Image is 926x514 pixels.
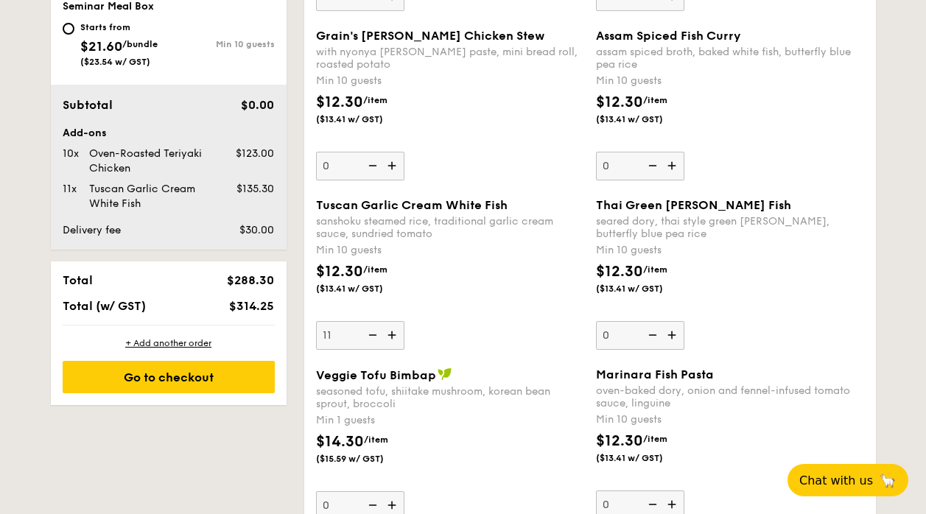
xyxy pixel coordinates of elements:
span: ($15.59 w/ GST) [316,453,416,465]
span: /item [643,264,667,275]
span: Chat with us [799,473,873,487]
span: Marinara Fish Pasta [596,367,714,381]
span: /item [364,434,388,445]
div: 10x [57,147,83,161]
input: Starts from$21.60/bundle($23.54 w/ GST)Min 10 guests [63,23,74,35]
input: Thai Green [PERSON_NAME] Fishseared dory, thai style green [PERSON_NAME], butterfly blue pea rice... [596,321,684,350]
img: icon-vegan.f8ff3823.svg [438,367,452,381]
span: Assam Spiced Fish Curry [596,29,741,43]
span: /item [643,434,667,444]
div: assam spiced broth, baked white fish, butterfly blue pea rice [596,46,864,71]
span: Veggie Tofu Bimbap [316,368,436,382]
div: 11x [57,182,83,197]
input: Grain's [PERSON_NAME] Chicken Stewwith nyonya [PERSON_NAME] paste, mini bread roll, roasted potat... [316,152,404,180]
div: Add-ons [63,126,275,141]
div: oven-baked dory, onion and fennel-infused tomato sauce, linguine [596,384,864,409]
span: $30.00 [239,224,274,236]
div: Min 10 guests [596,412,864,427]
div: Min 10 guests [316,74,584,88]
span: Delivery fee [63,224,121,236]
div: Min 10 guests [596,74,864,88]
span: ($23.54 w/ GST) [80,57,150,67]
div: Min 10 guests [169,39,275,49]
img: icon-reduce.1d2dbef1.svg [640,321,662,349]
div: Go to checkout [63,361,275,393]
span: $12.30 [596,263,643,281]
img: icon-add.58712e84.svg [382,152,404,180]
span: $123.00 [236,147,274,160]
div: seasoned tofu, shiitake mushroom, korean bean sprout, broccoli [316,385,584,410]
span: $288.30 [227,273,274,287]
span: $135.30 [236,183,274,195]
div: Oven-Roasted Teriyaki Chicken [83,147,217,176]
img: icon-reduce.1d2dbef1.svg [640,152,662,180]
span: $21.60 [80,38,122,54]
img: icon-add.58712e84.svg [662,152,684,180]
div: Min 10 guests [316,243,584,258]
span: $12.30 [316,94,363,111]
div: Starts from [80,21,158,33]
span: Subtotal [63,98,113,112]
span: ($13.41 w/ GST) [596,283,696,295]
input: Tuscan Garlic Cream White Fishsanshoku steamed rice, traditional garlic cream sauce, sundried tom... [316,321,404,350]
span: 🦙 [879,472,897,489]
span: $12.30 [596,432,643,450]
span: /bundle [122,39,158,49]
input: Assam Spiced Fish Curryassam spiced broth, baked white fish, butterfly blue pea riceMin 10 guests... [596,152,684,180]
div: Min 10 guests [596,243,864,258]
div: seared dory, thai style green [PERSON_NAME], butterfly blue pea rice [596,215,864,240]
span: ($13.41 w/ GST) [316,113,416,125]
span: Total [63,273,93,287]
span: Grain's [PERSON_NAME] Chicken Stew [316,29,544,43]
span: $314.25 [229,299,274,313]
div: sanshoku steamed rice, traditional garlic cream sauce, sundried tomato [316,215,584,240]
span: /item [643,95,667,105]
span: Tuscan Garlic Cream White Fish [316,198,508,212]
div: Tuscan Garlic Cream White Fish [83,182,217,211]
span: $12.30 [316,263,363,281]
span: Total (w/ GST) [63,299,146,313]
div: + Add another order [63,337,275,349]
span: /item [363,264,387,275]
div: Min 1 guests [316,413,584,428]
span: $12.30 [596,94,643,111]
img: icon-reduce.1d2dbef1.svg [360,321,382,349]
span: ($13.41 w/ GST) [316,283,416,295]
img: icon-add.58712e84.svg [662,321,684,349]
span: ($13.41 w/ GST) [596,113,696,125]
button: Chat with us🦙 [788,464,908,496]
span: /item [363,95,387,105]
span: $14.30 [316,433,364,451]
span: Thai Green [PERSON_NAME] Fish [596,198,791,212]
span: ($13.41 w/ GST) [596,452,696,464]
div: with nyonya [PERSON_NAME] paste, mini bread roll, roasted potato [316,46,584,71]
img: icon-add.58712e84.svg [382,321,404,349]
span: $0.00 [241,98,274,112]
img: icon-reduce.1d2dbef1.svg [360,152,382,180]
